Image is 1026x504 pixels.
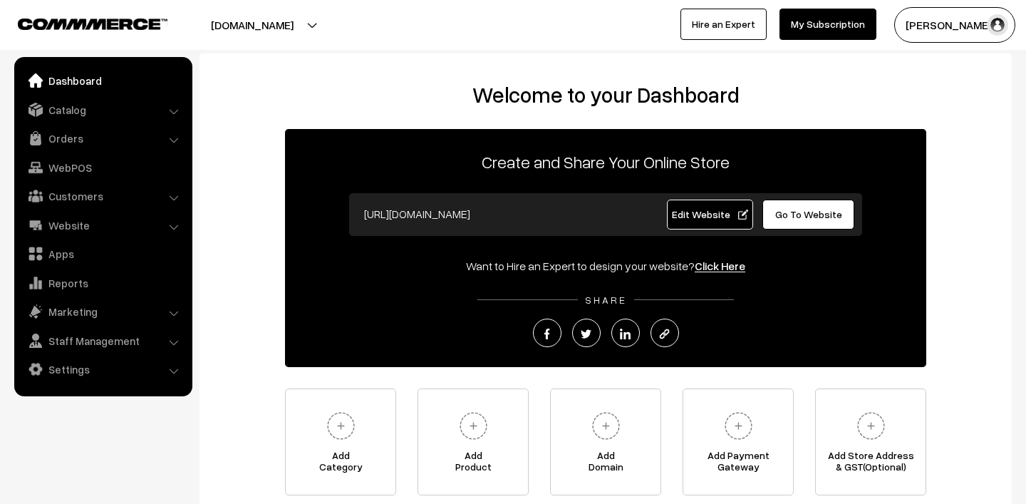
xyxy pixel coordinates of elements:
a: Marketing [18,299,187,324]
a: Add Store Address& GST(Optional) [815,389,926,495]
span: Add Product [418,450,528,478]
h2: Welcome to your Dashboard [214,82,997,108]
img: plus.svg [321,406,361,446]
a: AddProduct [418,389,529,495]
p: Create and Share Your Online Store [285,149,926,175]
a: Staff Management [18,328,187,354]
a: Hire an Expert [680,9,767,40]
a: Go To Website [762,200,854,230]
a: Dashboard [18,68,187,93]
span: Add Payment Gateway [683,450,793,478]
span: SHARE [578,294,634,306]
a: Orders [18,125,187,151]
a: Click Here [695,259,745,273]
a: AddDomain [550,389,661,495]
span: Edit Website [672,208,748,220]
span: Add Store Address & GST(Optional) [816,450,926,478]
img: plus.svg [454,406,493,446]
a: Edit Website [667,200,754,230]
img: COMMMERCE [18,19,167,29]
button: [PERSON_NAME] [894,7,1015,43]
img: plus.svg [586,406,626,446]
span: Go To Website [775,208,842,220]
button: [DOMAIN_NAME] [161,7,343,43]
span: Add Domain [551,450,660,478]
span: Add Category [286,450,395,478]
a: AddCategory [285,389,396,495]
a: My Subscription [779,9,876,40]
a: Website [18,212,187,238]
a: Catalog [18,97,187,123]
a: Apps [18,241,187,267]
div: Want to Hire an Expert to design your website? [285,257,926,274]
a: Reports [18,270,187,296]
img: plus.svg [851,406,891,446]
a: WebPOS [18,155,187,180]
a: Settings [18,356,187,382]
img: user [987,14,1008,36]
img: plus.svg [719,406,758,446]
a: Add PaymentGateway [683,389,794,495]
a: COMMMERCE [18,14,142,31]
a: Customers [18,183,187,209]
